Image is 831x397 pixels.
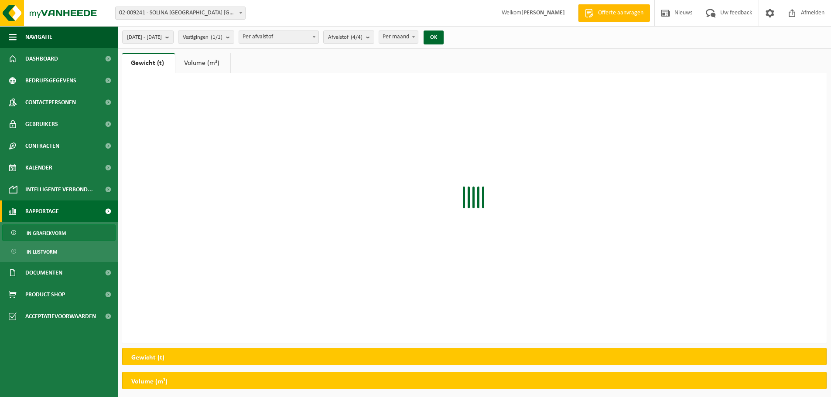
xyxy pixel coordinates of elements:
span: Afvalstof [328,31,362,44]
span: Gebruikers [25,113,58,135]
span: Per maand [379,31,418,44]
button: [DATE] - [DATE] [122,31,174,44]
button: Vestigingen(1/1) [178,31,234,44]
span: In lijstvorm [27,244,57,260]
span: [DATE] - [DATE] [127,31,162,44]
span: Contactpersonen [25,92,76,113]
a: In lijstvorm [2,243,116,260]
span: Rapportage [25,200,59,222]
a: In grafiekvorm [2,224,116,241]
count: (1/1) [211,34,222,40]
span: Per afvalstof [239,31,319,44]
span: In grafiekvorm [27,225,66,241]
span: Acceptatievoorwaarden [25,305,96,327]
a: Gewicht (t) [122,53,175,73]
span: Vestigingen [183,31,222,44]
a: Offerte aanvragen [578,4,650,22]
span: Kalender [25,157,52,179]
span: Per afvalstof [239,31,318,43]
a: Volume (m³) [175,53,230,73]
button: Afvalstof(4/4) [323,31,374,44]
span: Dashboard [25,48,58,70]
span: Per maand [379,31,418,43]
span: 02-009241 - SOLINA BELGIUM NV/AG - IZEGEM [115,7,246,20]
strong: [PERSON_NAME] [521,10,565,16]
span: Intelligente verbond... [25,179,93,200]
h2: Gewicht (t) [123,348,173,367]
h2: Volume (m³) [123,372,176,391]
span: Bedrijfsgegevens [25,70,76,92]
span: 02-009241 - SOLINA BELGIUM NV/AG - IZEGEM [116,7,245,19]
span: Navigatie [25,26,52,48]
span: Offerte aanvragen [596,9,646,17]
span: Product Shop [25,284,65,305]
count: (4/4) [351,34,362,40]
button: OK [424,31,444,44]
span: Documenten [25,262,62,284]
span: Contracten [25,135,59,157]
